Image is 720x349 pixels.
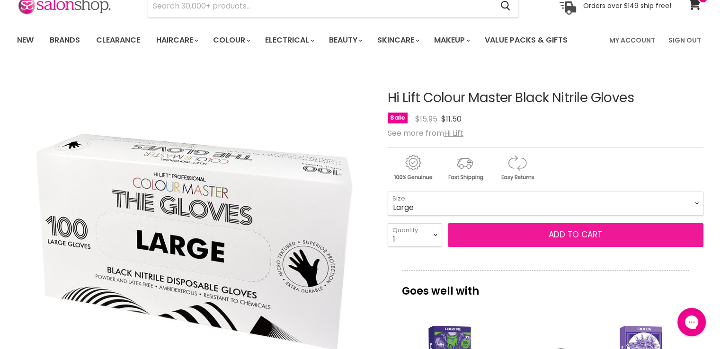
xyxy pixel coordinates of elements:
[427,30,476,50] a: Makeup
[258,30,320,50] a: Electrical
[388,153,438,182] img: genuine.gif
[492,153,542,182] img: returns.gif
[444,128,463,139] a: Hi Lift
[441,113,462,124] span: $11.50
[206,30,256,50] a: Colour
[448,223,703,247] button: Add to cart
[402,270,689,302] p: Goes well with
[5,26,715,54] nav: Main
[43,30,87,50] a: Brands
[388,223,442,247] select: Quantity
[149,30,204,50] a: Haircare
[388,128,463,139] span: See more from
[388,91,703,105] h1: Hi Lift Colour Master Black Nitrile Gloves
[322,30,368,50] a: Beauty
[415,113,437,124] span: $15.95
[388,113,408,123] span: Sale
[478,30,575,50] a: Value Packs & Gifts
[10,30,41,50] a: New
[440,153,490,182] img: shipping.gif
[604,30,661,50] a: My Account
[370,30,425,50] a: Skincare
[89,30,147,50] a: Clearance
[663,30,707,50] a: Sign Out
[10,26,589,54] ul: Main menu
[583,1,671,10] p: Orders over $149 ship free!
[673,305,711,340] iframe: Gorgias live chat messenger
